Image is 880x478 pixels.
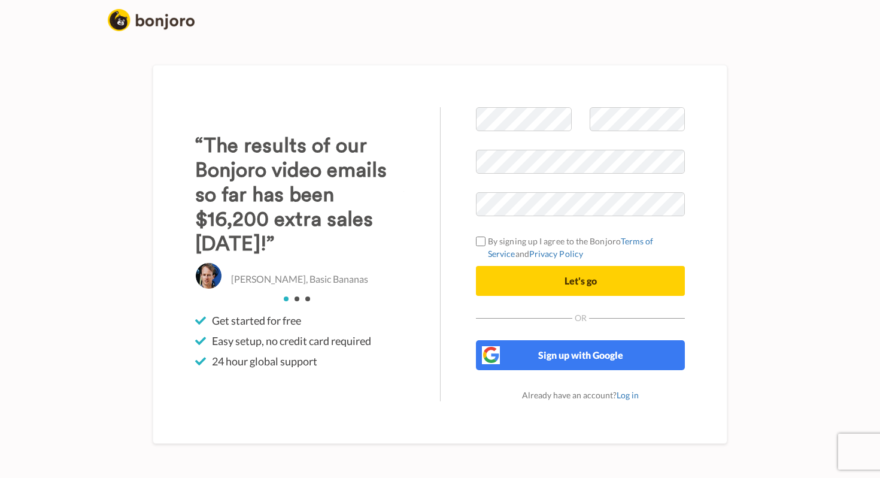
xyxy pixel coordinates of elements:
a: Terms of Service [488,236,654,259]
a: Privacy Policy [529,249,583,259]
label: By signing up I agree to the Bonjoro and [476,235,685,260]
span: Let's go [565,275,597,286]
img: logo_full.png [108,9,195,31]
span: Get started for free [212,313,301,328]
p: [PERSON_NAME], Basic Bananas [231,273,368,286]
a: Log in [617,390,639,400]
span: Easy setup, no credit card required [212,334,371,348]
input: By signing up I agree to the BonjoroTerms of ServiceandPrivacy Policy [476,237,485,246]
span: 24 hour global support [212,354,317,368]
span: Already have an account? [522,390,639,400]
img: Christo Hall, Basic Bananas [195,262,222,289]
button: Sign up with Google [476,340,685,370]
span: Sign up with Google [538,349,623,361]
button: Let's go [476,266,685,296]
span: Or [572,314,589,322]
h3: “The results of our Bonjoro video emails so far has been $16,200 extra sales [DATE]!” [195,134,404,256]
